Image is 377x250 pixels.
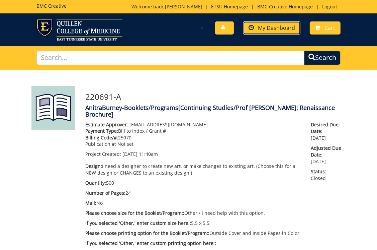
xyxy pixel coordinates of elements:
span: Please choose printing option for the Booklet/Program:: [85,230,209,236]
span: Adjusted Due Date: [311,145,346,158]
a: Cart [310,21,341,35]
span: My Dashboard [258,24,295,32]
span: Number of Pages: [85,190,125,196]
p: Bill to Index / Grant # [85,128,301,134]
span: Payment Type: [85,128,118,134]
span: Please choose size for the Booklet/Program:: [85,210,184,216]
span: Estimate Approver: [85,121,128,128]
span: [DATE] 11:40am [122,151,158,157]
span: If you selected 'Other,' enter custom printing option here:: [85,240,216,246]
p: Closed [311,168,346,182]
span: Billing Code/#: [85,134,118,141]
p: 25070 [85,134,301,141]
h3: 220691-A [85,92,346,101]
span: Cart [324,24,335,32]
p: I need a designer to create new art, or make changes to existing art. (Choose this for a NEW desi... [85,163,301,176]
p: [DATE] [311,145,346,165]
span: Status: [311,168,346,175]
span: Project Created: [85,151,121,157]
span: [Continuing Studies/Prof [PERSON_NAME]: Renaissance Brochure] [85,104,335,118]
span: If you selected 'Other,' enter custom size here:: [85,220,191,226]
span: Not set [117,141,133,147]
span: Quantity: [85,180,106,186]
p: 500 [85,180,301,186]
p: No [85,200,301,206]
input: Search... [36,51,304,65]
p: Other / i need help with this option. [85,210,301,216]
span: Publication #: [85,141,116,147]
h4: AnitraBurney-Booklets/Programs [85,105,346,118]
p: 5.5 x 5.5 [85,220,301,227]
p: Welcome back, ! | | | [131,3,341,10]
span: Design: [85,163,102,169]
p: [EMAIL_ADDRESS][DOMAIN_NAME] [85,121,301,128]
button: Search [304,51,341,65]
p: Outside Cover and Inside Pages in Color [85,230,301,237]
img: ETSU logo [36,19,122,41]
a: [PERSON_NAME] [165,3,202,10]
p: 24 [85,190,301,196]
a: ETSU Homepage [208,3,251,10]
img: Product featured image [31,86,76,130]
a: My Dashboard [243,21,300,35]
span: Desired Due Date: [311,121,346,135]
a: Logout [319,3,341,10]
h5: BMC Creative [36,3,67,8]
span: Mail: [85,200,96,206]
a: BMC Creative Homepage [254,3,316,10]
p: [DATE] [311,121,346,141]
